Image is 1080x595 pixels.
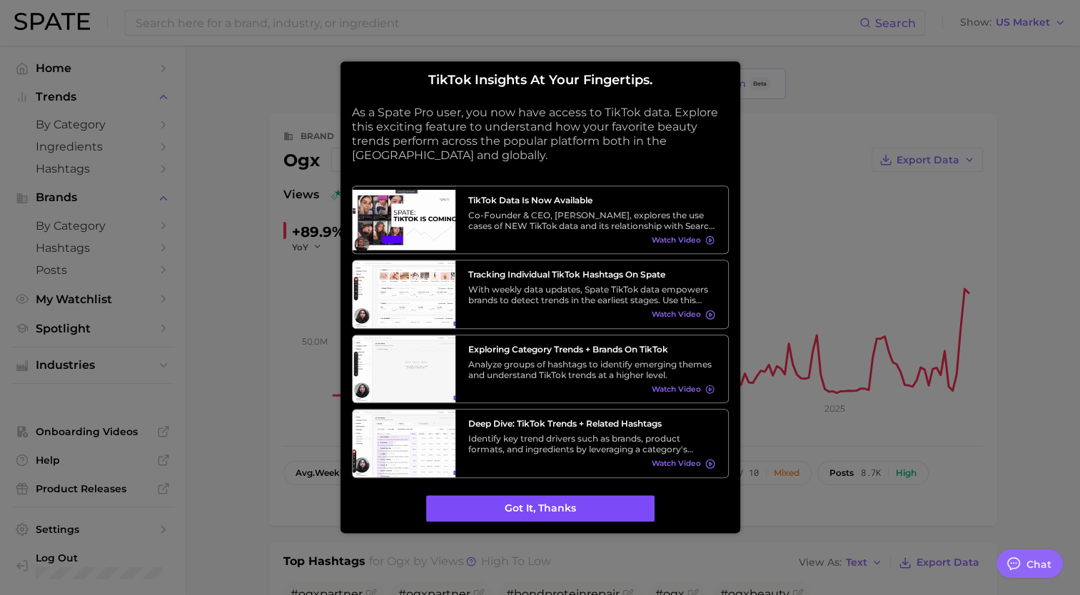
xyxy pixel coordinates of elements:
[468,359,715,380] div: Analyze groups of hashtags to identify emerging themes and understand TikTok trends at a higher l...
[468,195,715,205] h3: TikTok data is now available
[652,385,701,394] span: Watch Video
[468,418,715,429] h3: Deep Dive: TikTok Trends + Related Hashtags
[468,344,715,355] h3: Exploring Category Trends + Brands on TikTok
[352,335,729,404] a: Exploring Category Trends + Brands on TikTokAnalyze groups of hashtags to identify emerging theme...
[352,185,729,255] a: TikTok data is now availableCo-Founder & CEO, [PERSON_NAME], explores the use cases of NEW TikTok...
[352,106,729,163] p: As a Spate Pro user, you now have access to TikTok data. Explore this exciting feature to underst...
[352,260,729,329] a: Tracking Individual TikTok Hashtags on SpateWith weekly data updates, Spate TikTok data empowers ...
[352,409,729,478] a: Deep Dive: TikTok Trends + Related HashtagsIdentify key trend drivers such as brands, product for...
[652,310,701,320] span: Watch Video
[468,433,715,454] div: Identify key trend drivers such as brands, product formats, and ingredients by leveraging a categ...
[468,284,715,305] div: With weekly data updates, Spate TikTok data empowers brands to detect trends in the earliest stag...
[352,73,729,88] h2: TikTok insights at your fingertips.
[652,459,701,469] span: Watch Video
[468,210,715,231] div: Co-Founder & CEO, [PERSON_NAME], explores the use cases of NEW TikTok data and its relationship w...
[468,269,715,280] h3: Tracking Individual TikTok Hashtags on Spate
[652,235,701,245] span: Watch Video
[426,495,655,522] button: Got it, thanks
